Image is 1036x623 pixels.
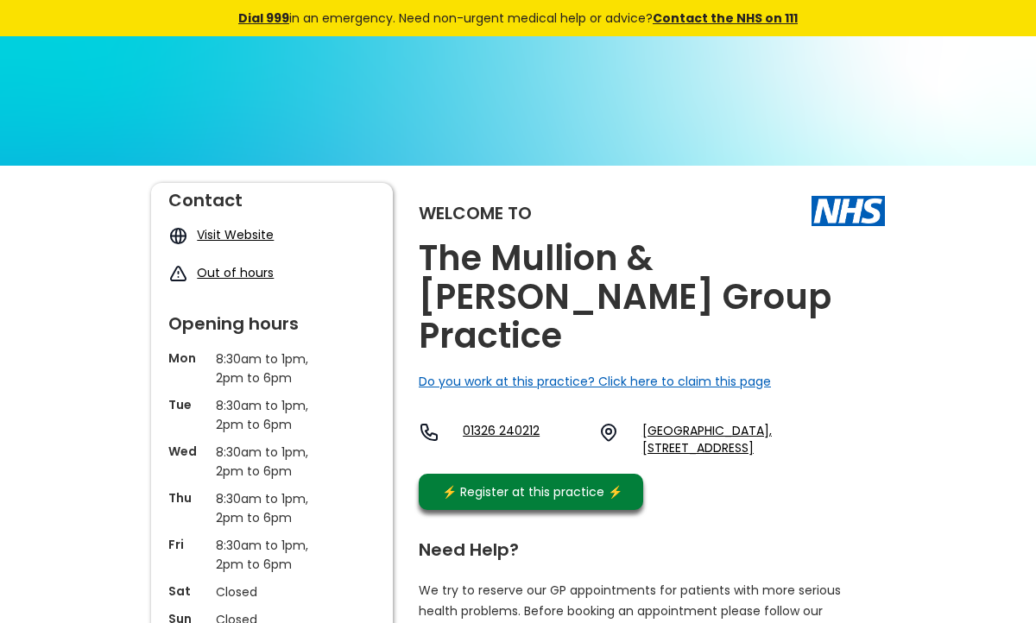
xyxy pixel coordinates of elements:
[197,264,274,281] a: Out of hours
[419,474,643,510] a: ⚡️ Register at this practice ⚡️
[168,582,207,600] p: Sat
[642,422,885,456] a: [GEOGRAPHIC_DATA], [STREET_ADDRESS]
[812,196,885,225] img: The NHS logo
[598,422,619,443] img: practice location icon
[419,239,885,356] h2: The Mullion & [PERSON_NAME] Group Practice
[653,9,798,27] a: Contact the NHS on 111
[419,205,532,222] div: Welcome to
[168,264,188,284] img: exclamation icon
[168,396,207,413] p: Tue
[433,482,631,501] div: ⚡️ Register at this practice ⚡️
[216,489,328,527] p: 8:30am to 1pm, 2pm to 6pm
[168,183,376,209] div: Contact
[216,396,328,434] p: 8:30am to 1pm, 2pm to 6pm
[168,349,207,367] p: Mon
[216,536,328,574] p: 8:30am to 1pm, 2pm to 6pm
[216,443,328,481] p: 8:30am to 1pm, 2pm to 6pm
[121,9,915,28] div: in an emergency. Need non-urgent medical help or advice?
[238,9,289,27] a: Dial 999
[419,422,439,443] img: telephone icon
[216,349,328,387] p: 8:30am to 1pm, 2pm to 6pm
[216,582,328,601] p: Closed
[168,443,207,460] p: Wed
[419,532,868,558] div: Need Help?
[168,489,207,507] p: Thu
[168,306,376,332] div: Opening hours
[463,422,584,456] a: 01326 240212
[419,373,771,390] a: Do you work at this practice? Click here to claim this page
[168,226,188,246] img: globe icon
[197,226,274,243] a: Visit Website
[168,536,207,553] p: Fri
